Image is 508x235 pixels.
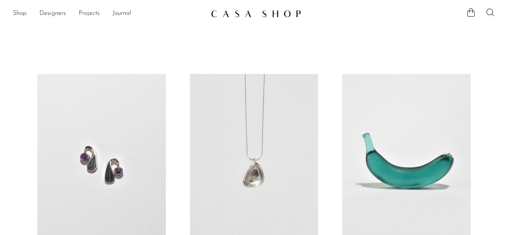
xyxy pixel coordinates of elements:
a: Projects [79,8,100,19]
ul: NEW HEADER MENU [13,7,204,20]
a: Journal [112,8,131,19]
a: Designers [39,8,66,19]
a: Shop [13,8,27,19]
nav: Desktop navigation [13,7,204,20]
